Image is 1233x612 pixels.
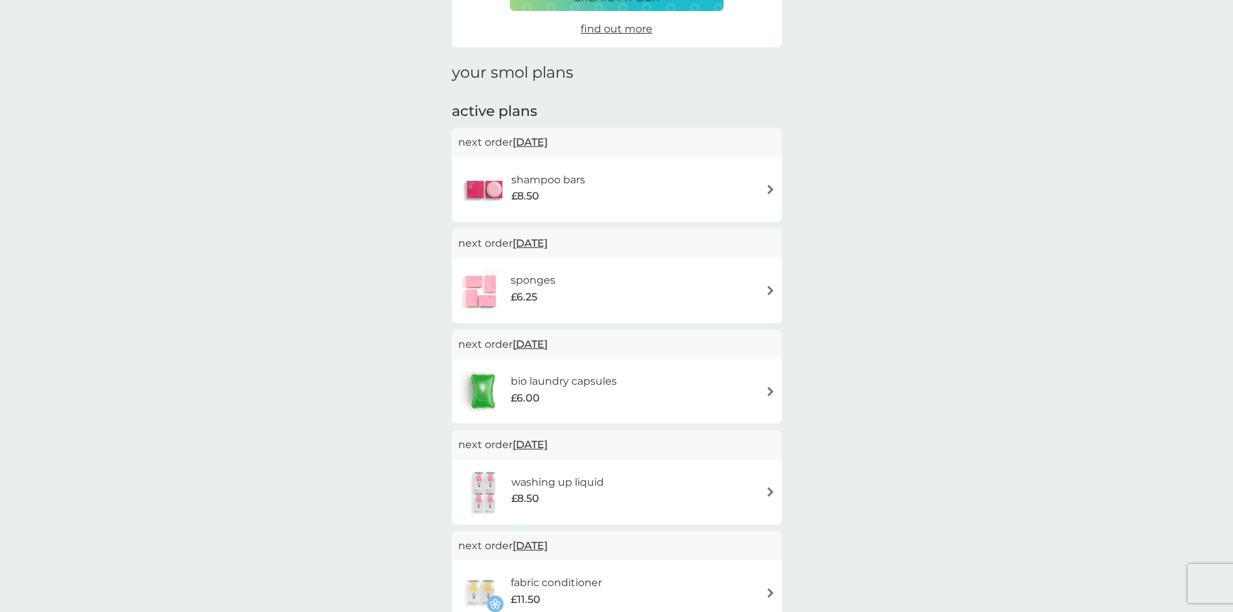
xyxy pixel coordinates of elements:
h6: fabric conditioner [511,574,602,591]
p: next order [458,336,775,353]
a: find out more [581,21,652,38]
img: arrow right [766,387,775,396]
h6: bio laundry capsules [511,373,617,390]
span: [DATE] [513,332,548,357]
img: arrow right [766,185,775,194]
img: washing up liquid [458,470,511,515]
span: £8.50 [511,490,539,507]
h6: washing up liquid [511,474,604,491]
span: [DATE] [513,231,548,256]
span: £6.25 [511,289,537,306]
p: next order [458,134,775,151]
span: [DATE] [513,533,548,558]
span: [DATE] [513,130,548,155]
h6: shampoo bars [511,172,585,188]
h2: active plans [452,102,782,122]
span: £6.00 [511,390,540,407]
h1: your smol plans [452,63,782,82]
p: next order [458,538,775,554]
span: £8.50 [511,188,539,205]
p: next order [458,235,775,252]
img: shampoo bars [458,167,511,212]
span: find out more [581,23,652,35]
img: sponges [458,268,504,313]
img: arrow right [766,487,775,497]
span: £11.50 [511,591,540,608]
span: [DATE] [513,432,548,457]
img: arrow right [766,286,775,295]
h6: sponges [511,272,555,289]
img: arrow right [766,588,775,598]
img: bio laundry capsules [458,368,507,414]
p: next order [458,436,775,453]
